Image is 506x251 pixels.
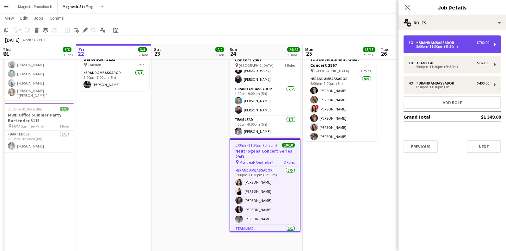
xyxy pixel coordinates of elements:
[59,124,69,129] span: 1 Role
[477,81,489,85] div: $400.00
[216,53,224,57] div: 1 Job
[31,14,46,22] a: Jobs
[404,140,438,153] button: Previous
[305,47,376,141] app-job-card: 4:00pm-9:00pm (5h)12/12YZD Development Oasis Concert 2967 [GEOGRAPHIC_DATA]3 RolesBrand Ambassado...
[139,53,148,57] div: 2 Jobs
[8,107,42,111] span: 2:30pm-10:30pm (8h)
[153,50,161,57] span: 23
[78,47,84,52] span: Fri
[230,167,300,225] app-card-role: Brand Ambassador5/55:00pm-11:30pm (6h30m)[PERSON_NAME][PERSON_NAME][PERSON_NAME][PERSON_NAME][PER...
[285,63,295,68] span: 3 Roles
[235,143,277,147] span: 5:00pm-11:30pm (6h30m)
[409,85,489,89] div: 8:30pm-11:30pm (3h)
[230,116,300,138] app-card-role: Team Lead1/14:00pm-9:00pm (5h)[PERSON_NAME]
[315,105,319,109] span: !
[3,47,11,52] span: Thu
[78,41,149,91] app-job-card: 2:00pm-7:00pm (5h)1/1[PERSON_NAME] x BMW Bartender 3155 Caledon1 RoleBrand Ambassador1/12:00pm-7:...
[239,160,273,165] span: Montreal- Centre Bell
[287,53,299,57] div: 3 Jobs
[229,50,237,57] span: 24
[363,47,375,52] span: 15/15
[5,37,20,43] div: [DATE]
[477,41,489,45] div: $780.00
[409,61,416,65] div: 1 x
[287,47,300,52] span: 24/24
[404,96,501,109] button: Add role
[3,112,74,123] h3: MWD Office Summer Party Bartender 3113
[363,53,375,57] div: 2 Jobs
[467,140,501,153] button: Next
[21,37,37,42] span: Week 34
[284,160,295,165] span: 3 Roles
[5,15,14,21] span: View
[47,14,66,22] a: Comms
[230,138,300,232] app-job-card: 5:00pm-11:30pm (6h30m)10/10Neutrogena Concert Series 2943 Montreal- Centre Bell3 RolesBrand Ambas...
[409,81,416,85] div: 4 x
[230,42,300,136] app-job-card: 4:00pm-9:00pm (5h)12/12YZD Development Oasis Concert 2967 [GEOGRAPHIC_DATA]3 Roles[PERSON_NAME][P...
[50,15,64,21] span: Comms
[20,15,28,21] span: Edit
[63,47,71,52] span: 6/6
[3,27,74,100] app-job-card: 11:30am-2:30pm (3h)4/4Oxford Activation 3126 [GEOGRAPHIC_DATA]1 RoleBrand Ambassador4/411:30am-2:...
[88,62,101,67] span: Caledon
[409,41,416,45] div: 5 x
[398,3,506,11] h3: Job Details
[2,50,11,57] span: 21
[360,68,371,73] span: 3 Roles
[13,0,58,13] button: Magnetic Photobooth
[58,0,98,13] button: Magnetic Staffing
[398,15,506,30] div: Roles
[34,15,43,21] span: Jobs
[305,57,376,68] h3: YZD Development Oasis Concert 2967
[63,53,73,57] div: 3 Jobs
[461,112,501,122] td: $1 349.00
[39,37,46,42] div: EDT
[3,131,74,152] app-card-role: Bartender1/12:30pm-10:30pm (8h)[PERSON_NAME]
[230,148,300,160] h3: Neutrogena Concert Series 2943
[78,69,149,91] app-card-role: Brand Ambassador1/12:00pm-7:00pm (5h)[PERSON_NAME]
[381,47,388,52] span: Tue
[138,47,147,52] span: 3/3
[215,47,224,52] span: 2/2
[304,50,313,57] span: 25
[409,65,489,68] div: 5:00pm-11:30pm (6h30m)
[230,85,300,116] app-card-role: Brand Ambassador2/24:00pm-9:00pm (5h)[PERSON_NAME][PERSON_NAME]
[314,68,349,73] span: [GEOGRAPHIC_DATA]
[239,63,274,68] span: [GEOGRAPHIC_DATA]
[416,81,457,85] div: Brand Ambassador
[135,62,144,67] span: 1 Role
[60,107,69,111] span: 1/1
[3,103,74,152] app-job-card: 2:30pm-10:30pm (8h)1/1MWD Office Summer Party Bartender 3113 MWD Summer Party1 RoleBartender1/12:...
[282,143,295,147] span: 10/10
[3,49,74,100] app-card-role: Brand Ambassador4/411:30am-2:30pm (3h)[PERSON_NAME][PERSON_NAME][PERSON_NAME][PERSON_NAME] “[PERS...
[230,225,300,247] app-card-role: Team Lead1/15:00pm-11:30pm (6h30m)
[12,124,44,129] span: MWD Summer Party
[230,47,237,52] span: Sun
[380,50,388,57] span: 26
[404,112,461,122] td: Grand total
[477,61,489,65] div: $169.00
[416,61,437,65] div: Team Lead
[409,45,489,48] div: 5:00pm-11:30pm (6h30m)
[154,47,161,52] span: Sat
[416,41,457,45] div: Brand Ambassador
[305,47,313,52] span: Mon
[77,50,84,57] span: 22
[18,14,30,22] a: Edit
[3,14,16,22] a: View
[305,75,376,170] app-card-role: Brand Ambassador9/94:00pm-9:00pm (5h)[PERSON_NAME][PERSON_NAME]![PERSON_NAME][PERSON_NAME][PERSON...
